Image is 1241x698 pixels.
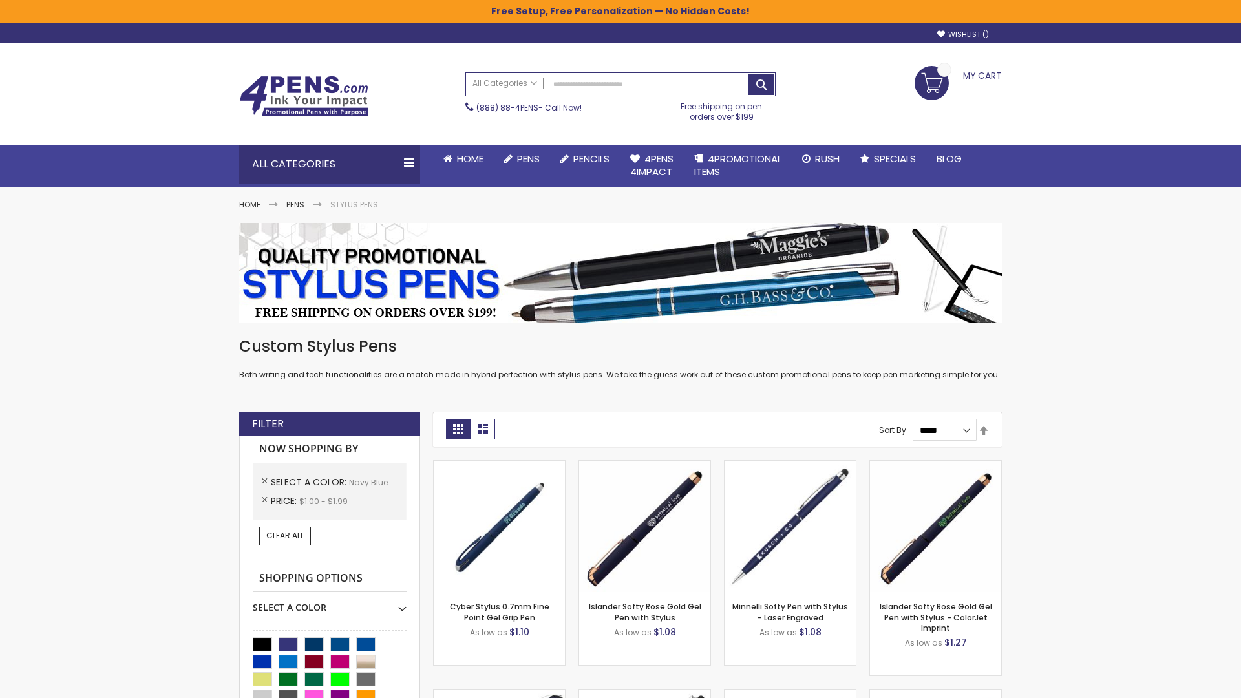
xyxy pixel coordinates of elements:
a: Islander Softy Rose Gold Gel Pen with Stylus [589,601,701,622]
span: As low as [614,627,652,638]
img: Islander Softy Rose Gold Gel Pen with Stylus - ColorJet Imprint-Navy Blue [870,461,1001,592]
span: All Categories [472,78,537,89]
span: $1.10 [509,626,529,639]
strong: Filter [252,417,284,431]
a: Pens [494,145,550,173]
img: Islander Softy Rose Gold Gel Pen with Stylus-Navy Blue [579,461,710,592]
span: Clear All [266,530,304,541]
img: Cyber Stylus 0.7mm Fine Point Gel Grip Pen-Navy Blue [434,461,565,592]
a: Minnelli Softy Pen with Stylus - Laser Engraved [732,601,848,622]
strong: Now Shopping by [253,436,407,463]
a: All Categories [466,73,544,94]
h1: Custom Stylus Pens [239,336,1002,357]
a: Rush [792,145,850,173]
a: Pencils [550,145,620,173]
a: Cyber Stylus 0.7mm Fine Point Gel Grip Pen [450,601,549,622]
a: Wishlist [937,30,989,39]
a: (888) 88-4PENS [476,102,538,113]
span: Specials [874,152,916,165]
a: Clear All [259,527,311,545]
span: - Call Now! [476,102,582,113]
a: Pens [286,199,304,210]
span: $1.08 [799,626,822,639]
span: Select A Color [271,476,349,489]
strong: Grid [446,419,471,439]
span: As low as [759,627,797,638]
a: Cyber Stylus 0.7mm Fine Point Gel Grip Pen-Navy Blue [434,460,565,471]
a: 4PROMOTIONALITEMS [684,145,792,187]
span: Blog [937,152,962,165]
span: $1.27 [944,636,967,649]
span: Pencils [573,152,610,165]
a: Islander Softy Rose Gold Gel Pen with Stylus-Navy Blue [579,460,710,471]
strong: Stylus Pens [330,199,378,210]
a: Islander Softy Rose Gold Gel Pen with Stylus - ColorJet Imprint-Navy Blue [870,460,1001,471]
div: Select A Color [253,592,407,614]
strong: Shopping Options [253,565,407,593]
span: Price [271,494,299,507]
div: All Categories [239,145,420,184]
img: Stylus Pens [239,223,1002,323]
a: Blog [926,145,972,173]
div: Free shipping on pen orders over $199 [668,96,776,122]
a: Islander Softy Rose Gold Gel Pen with Stylus - ColorJet Imprint [880,601,992,633]
a: Minnelli Softy Pen with Stylus - Laser Engraved-Navy Blue [725,460,856,471]
img: 4Pens Custom Pens and Promotional Products [239,76,368,117]
a: Home [239,199,260,210]
label: Sort By [879,425,906,436]
span: $1.00 - $1.99 [299,496,348,507]
span: 4PROMOTIONAL ITEMS [694,152,781,178]
a: Specials [850,145,926,173]
span: Rush [815,152,840,165]
span: 4Pens 4impact [630,152,674,178]
a: Home [433,145,494,173]
span: As low as [905,637,942,648]
img: Minnelli Softy Pen with Stylus - Laser Engraved-Navy Blue [725,461,856,592]
span: $1.08 [653,626,676,639]
a: 4Pens4impact [620,145,684,187]
span: Pens [517,152,540,165]
span: Navy Blue [349,477,388,488]
span: As low as [470,627,507,638]
span: Home [457,152,483,165]
div: Both writing and tech functionalities are a match made in hybrid perfection with stylus pens. We ... [239,336,1002,381]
